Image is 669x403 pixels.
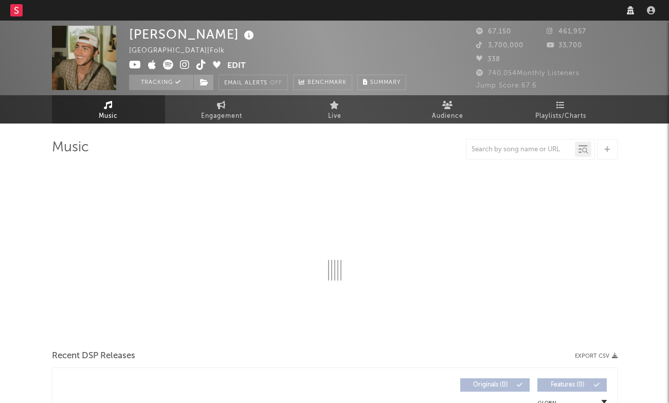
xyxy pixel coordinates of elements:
[52,95,165,124] a: Music
[129,75,193,90] button: Tracking
[391,95,504,124] a: Audience
[165,95,278,124] a: Engagement
[504,95,618,124] a: Playlists/Charts
[544,382,591,388] span: Features ( 0 )
[370,80,401,85] span: Summary
[99,110,118,122] span: Music
[476,56,500,63] span: 338
[467,382,514,388] span: Originals ( 0 )
[476,28,511,35] span: 67,150
[201,110,242,122] span: Engagement
[227,60,246,73] button: Edit
[547,42,582,49] span: 33,700
[293,75,352,90] a: Benchmark
[575,353,618,359] button: Export CSV
[547,28,586,35] span: 461,957
[537,378,607,392] button: Features(0)
[129,45,237,57] div: [GEOGRAPHIC_DATA] | Folk
[308,77,347,89] span: Benchmark
[535,110,586,122] span: Playlists/Charts
[466,146,575,154] input: Search by song name or URL
[476,70,580,77] span: 740,054 Monthly Listeners
[270,80,282,86] em: Off
[476,82,537,89] span: Jump Score: 67.6
[219,75,288,90] button: Email AlertsOff
[328,110,341,122] span: Live
[432,110,463,122] span: Audience
[278,95,391,124] a: Live
[357,75,406,90] button: Summary
[476,42,523,49] span: 3,700,000
[460,378,530,392] button: Originals(0)
[129,26,257,43] div: [PERSON_NAME]
[52,350,135,362] span: Recent DSP Releases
